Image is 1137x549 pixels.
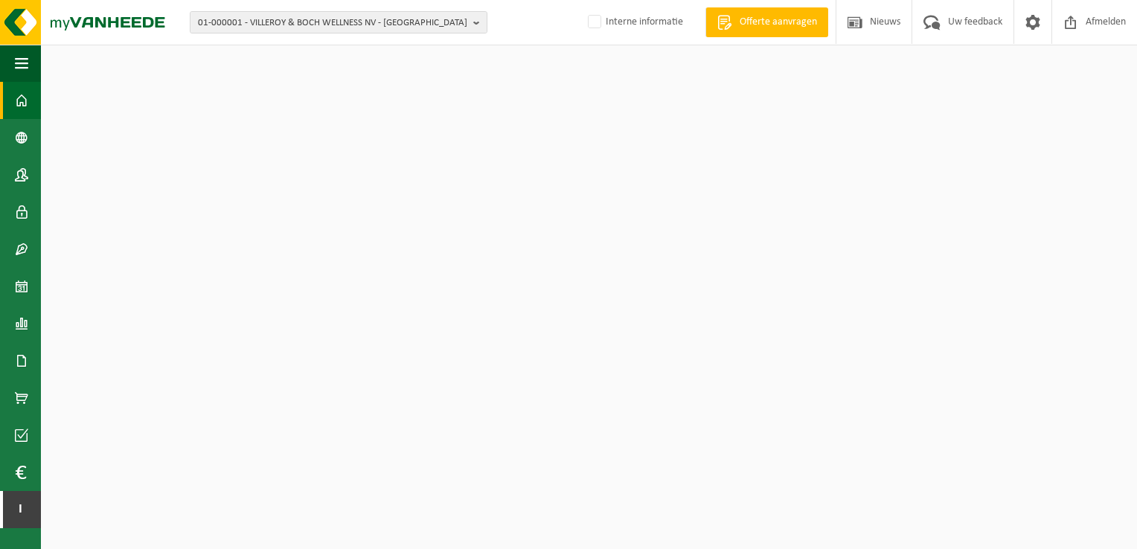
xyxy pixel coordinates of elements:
[198,12,467,34] span: 01-000001 - VILLEROY & BOCH WELLNESS NV - [GEOGRAPHIC_DATA]
[705,7,828,37] a: Offerte aanvragen
[585,11,683,33] label: Interne informatie
[190,11,487,33] button: 01-000001 - VILLEROY & BOCH WELLNESS NV - [GEOGRAPHIC_DATA]
[736,15,821,30] span: Offerte aanvragen
[15,491,26,528] span: I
